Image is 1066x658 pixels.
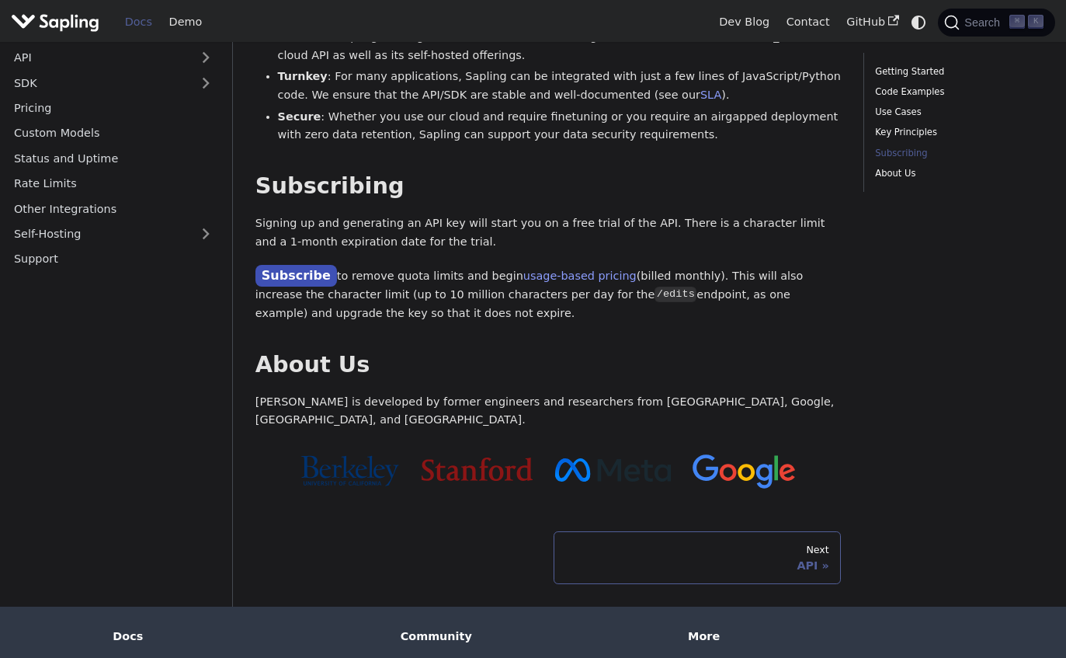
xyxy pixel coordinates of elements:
[5,47,190,69] a: API
[693,454,796,489] img: Google
[960,16,1009,29] span: Search
[5,122,221,144] a: Custom Models
[710,10,777,34] a: Dev Blog
[700,89,721,101] a: SLA
[555,458,671,482] img: Meta
[5,97,221,120] a: Pricing
[116,10,161,34] a: Docs
[190,47,221,69] button: Expand sidebar category 'API'
[1009,15,1025,29] kbd: ⌘
[778,10,839,34] a: Contact
[255,351,841,379] h2: About Us
[908,11,930,33] button: Switch between dark and light mode (currently system mode)
[255,172,841,200] h2: Subscribing
[278,110,321,123] strong: Secure
[875,166,1038,181] a: About Us
[113,629,378,643] div: Docs
[5,71,190,94] a: SDK
[5,172,221,195] a: Rate Limits
[838,10,907,34] a: GitHub
[161,10,210,34] a: Demo
[1028,15,1043,29] kbd: K
[938,9,1054,37] button: Search (Command+K)
[422,458,533,481] img: Stanford
[255,531,841,584] nav: Docs pages
[255,214,841,252] p: Signing up and generating an API key will start you on a free trial of the API. There is a charac...
[875,125,1038,140] a: Key Principles
[655,287,696,302] code: /edits
[5,248,221,270] a: Support
[190,71,221,94] button: Expand sidebar category 'SDK'
[401,629,666,643] div: Community
[875,64,1038,79] a: Getting Started
[300,455,399,486] img: Cal
[566,544,829,556] div: Next
[875,146,1038,161] a: Subscribing
[5,197,221,220] a: Other Integrations
[875,85,1038,99] a: Code Examples
[278,68,842,105] li: : For many applications, Sapling can be integrated with just a few lines of JavaScript/Python cod...
[11,11,105,33] a: Sapling.ai
[278,108,842,145] li: : Whether you use our cloud and require finetuning or you require an airgapped deployment with ze...
[875,105,1038,120] a: Use Cases
[5,223,221,245] a: Self-Hosting
[688,629,953,643] div: More
[255,393,841,430] p: [PERSON_NAME] is developed by former engineers and researchers from [GEOGRAPHIC_DATA], Google, [G...
[255,266,841,323] p: to remove quota limits and begin (billed monthly). This will also increase the character limit (u...
[566,559,829,573] div: API
[278,28,842,65] li: : Sapling is designed for use in real-time settings. This is true for both [PERSON_NAME]'s cloud ...
[11,11,99,33] img: Sapling.ai
[523,270,637,282] a: usage-based pricing
[554,531,841,584] a: NextAPI
[5,148,221,170] a: Status and Uptime
[255,265,337,287] a: Subscribe
[278,70,328,82] strong: Turnkey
